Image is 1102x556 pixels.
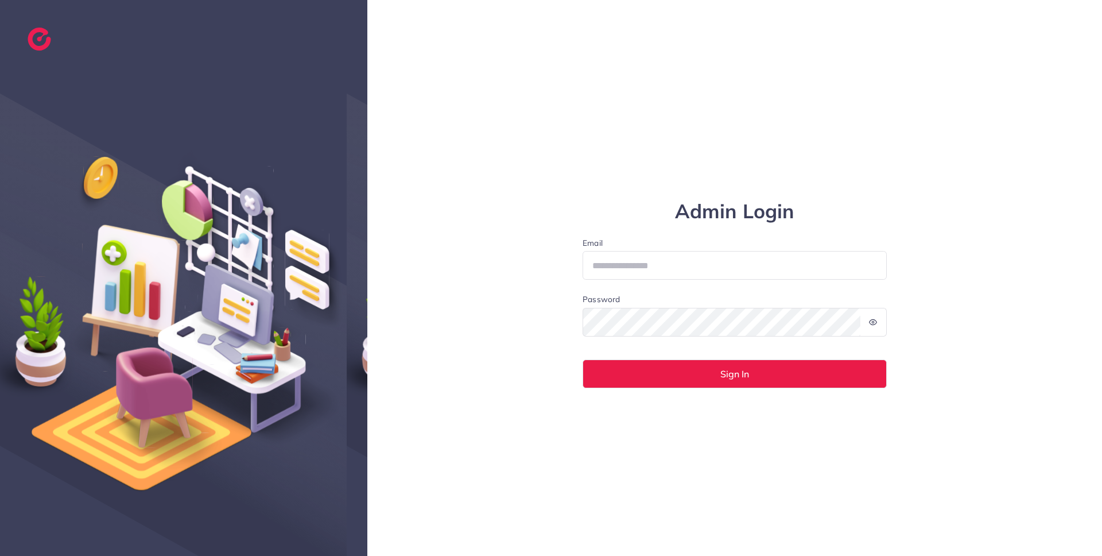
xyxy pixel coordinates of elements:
[28,28,51,51] img: logo
[720,369,749,379] span: Sign In
[583,360,887,388] button: Sign In
[583,294,620,305] label: Password
[583,200,887,223] h1: Admin Login
[583,237,887,249] label: Email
